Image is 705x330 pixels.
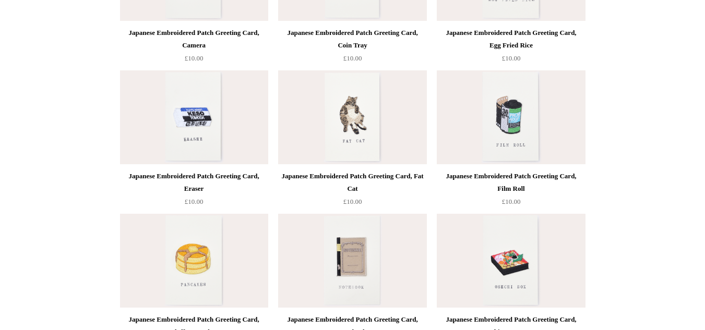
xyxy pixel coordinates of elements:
span: £10.00 [185,54,204,62]
a: Japanese Embroidered Patch Greeting Card, Film Roll £10.00 [437,170,585,213]
div: Japanese Embroidered Patch Greeting Card, Camera [123,27,266,52]
a: Japanese Embroidered Patch Greeting Card, Notebook Japanese Embroidered Patch Greeting Card, Note... [278,214,426,308]
span: £10.00 [502,54,521,62]
img: Japanese Embroidered Patch Greeting Card, Fluffy Pancakes [120,214,268,308]
a: Japanese Embroidered Patch Greeting Card, Coin Tray £10.00 [278,27,426,69]
img: Japanese Embroidered Patch Greeting Card, Fat Cat [278,70,426,164]
div: Japanese Embroidered Patch Greeting Card, Film Roll [439,170,582,195]
a: Japanese Embroidered Patch Greeting Card, Fluffy Pancakes Japanese Embroidered Patch Greeting Car... [120,214,268,308]
div: Japanese Embroidered Patch Greeting Card, Eraser [123,170,266,195]
a: Japanese Embroidered Patch Greeting Card, Eraser Japanese Embroidered Patch Greeting Card, Eraser [120,70,268,164]
div: Japanese Embroidered Patch Greeting Card, Coin Tray [281,27,424,52]
img: Japanese Embroidered Patch Greeting Card, Film Roll [437,70,585,164]
a: Japanese Embroidered Patch Greeting Card, Fat Cat £10.00 [278,170,426,213]
span: £10.00 [502,198,521,205]
a: Japanese Embroidered Patch Greeting Card, Camera £10.00 [120,27,268,69]
a: Japanese Embroidered Patch Greeting Card, Film Roll Japanese Embroidered Patch Greeting Card, Fil... [437,70,585,164]
img: Japanese Embroidered Patch Greeting Card, Osechi New Year Box [437,214,585,308]
span: £10.00 [343,54,362,62]
span: £10.00 [185,198,204,205]
span: £10.00 [343,198,362,205]
div: Japanese Embroidered Patch Greeting Card, Egg Fried Rice [439,27,582,52]
img: Japanese Embroidered Patch Greeting Card, Notebook [278,214,426,308]
div: Japanese Embroidered Patch Greeting Card, Fat Cat [281,170,424,195]
img: Japanese Embroidered Patch Greeting Card, Eraser [120,70,268,164]
a: Japanese Embroidered Patch Greeting Card, Fat Cat Japanese Embroidered Patch Greeting Card, Fat Cat [278,70,426,164]
a: Japanese Embroidered Patch Greeting Card, Eraser £10.00 [120,170,268,213]
a: Japanese Embroidered Patch Greeting Card, Egg Fried Rice £10.00 [437,27,585,69]
a: Japanese Embroidered Patch Greeting Card, Osechi New Year Box Japanese Embroidered Patch Greeting... [437,214,585,308]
